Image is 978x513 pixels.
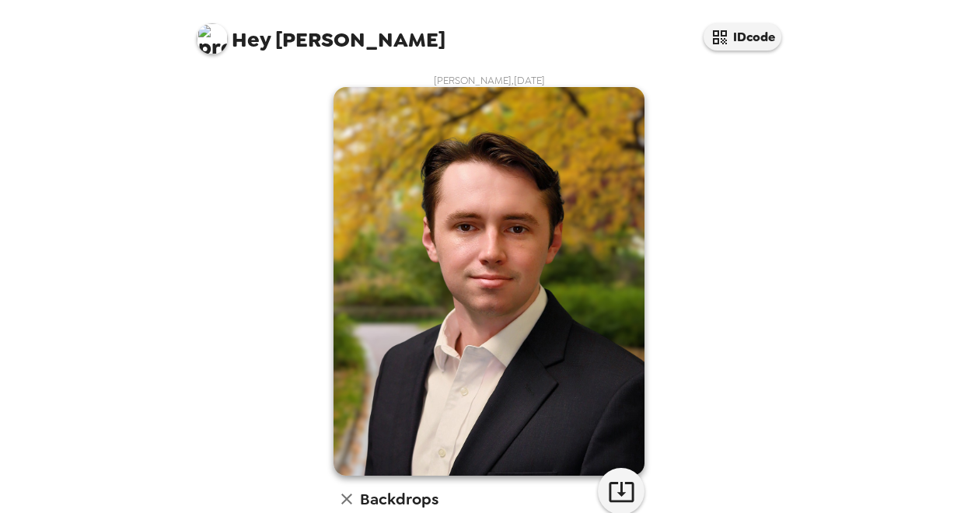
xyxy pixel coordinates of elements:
[334,87,644,476] img: user
[197,16,445,51] span: [PERSON_NAME]
[360,487,438,511] h6: Backdrops
[232,26,271,54] span: Hey
[704,23,781,51] button: IDcode
[434,74,545,87] span: [PERSON_NAME] , [DATE]
[197,23,228,54] img: profile pic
